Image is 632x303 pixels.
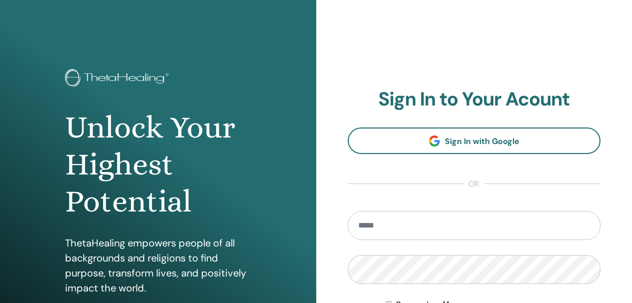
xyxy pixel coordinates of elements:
h2: Sign In to Your Acount [348,88,601,111]
span: Sign In with Google [445,136,519,146]
a: Sign In with Google [348,127,601,154]
p: ThetaHealing empowers people of all backgrounds and religions to find purpose, transform lives, a... [65,235,251,295]
h1: Unlock Your Highest Potential [65,109,251,220]
span: or [463,178,484,190]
